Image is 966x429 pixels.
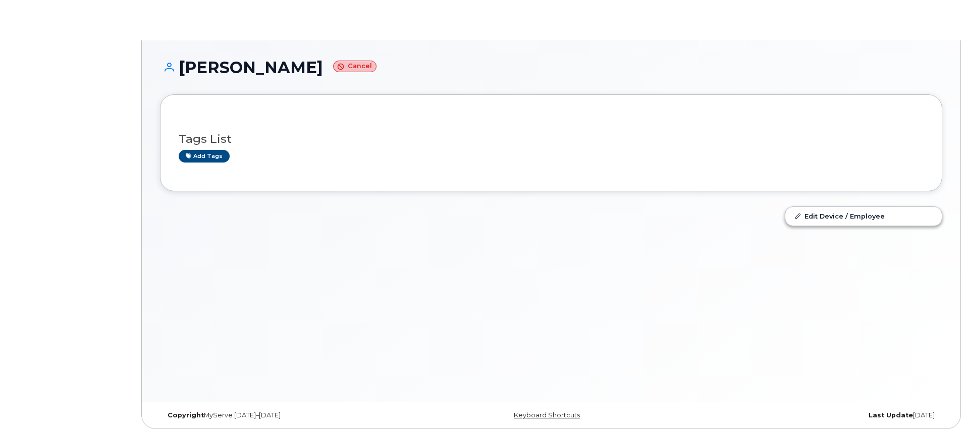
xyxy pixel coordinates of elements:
h1: [PERSON_NAME] [160,59,942,76]
div: [DATE] [681,411,942,419]
strong: Copyright [168,411,204,419]
a: Edit Device / Employee [785,207,942,225]
small: Cancel [333,61,377,72]
strong: Last Update [869,411,913,419]
a: Keyboard Shortcuts [514,411,580,419]
a: Add tags [179,150,230,163]
div: MyServe [DATE]–[DATE] [160,411,421,419]
h3: Tags List [179,133,924,145]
